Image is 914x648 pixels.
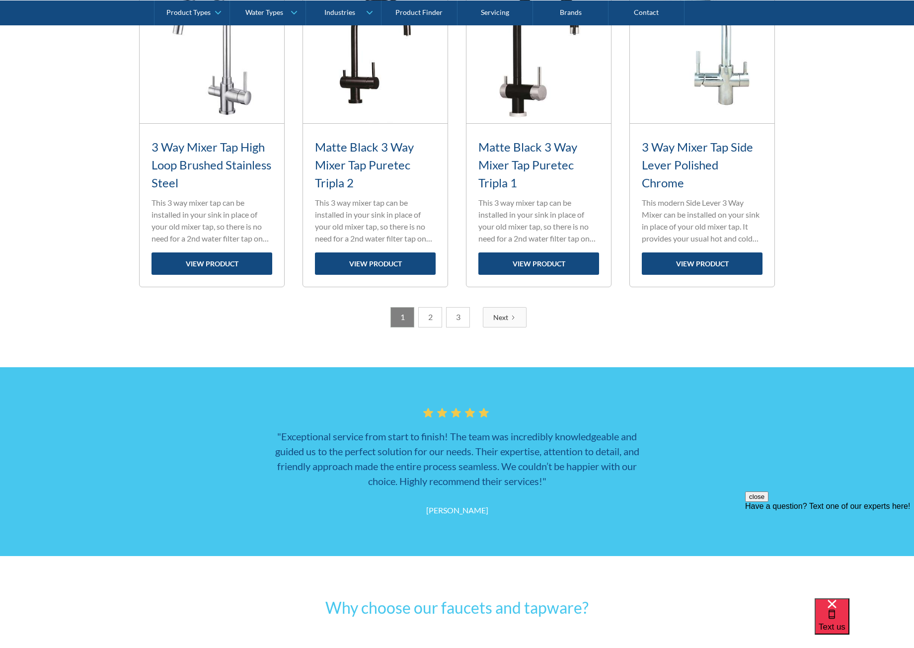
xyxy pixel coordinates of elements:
[478,138,599,192] h3: Matte Black 3 Way Mixer Tap Puretec Tripla 1
[446,307,470,327] a: 3
[139,307,775,327] div: List
[418,307,442,327] a: 2
[266,429,648,488] h3: "Exceptional service from start to finish! The team was incredibly knowledgeable and guided us to...
[315,138,436,192] h3: Matte Black 3 Way Mixer Tap Puretec Tripla 2
[152,197,272,244] p: This 3 way mixer tap can be installed in your sink in place of your old mixer tap, so there is no...
[315,252,436,275] a: view product
[152,138,272,192] h3: 3 Way Mixer Tap High Loop Brushed Stainless Steel
[493,312,508,323] div: Next
[152,252,272,275] a: view product
[245,8,283,16] div: Water Types
[166,8,211,16] div: Product Types
[478,252,599,275] a: view product
[815,598,914,648] iframe: podium webchat widget bubble
[139,596,775,620] h2: Why choose our faucets and tapware?
[390,307,414,327] a: 1
[315,197,436,244] p: This 3 way mixer tap can be installed in your sink in place of your old mixer tap, so there is no...
[745,491,914,611] iframe: podium webchat widget prompt
[642,197,762,244] p: This modern Side Lever 3 Way Mixer can be installed on your sink in place of your old mixer tap. ...
[642,252,762,275] a: view product
[426,504,488,516] div: [PERSON_NAME]
[642,138,762,192] h3: 3 Way Mixer Tap Side Lever Polished Chrome
[324,8,355,16] div: Industries
[478,197,599,244] p: This 3 way mixer tap can be installed in your sink in place of your old mixer tap, so there is no...
[483,307,527,327] a: Next Page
